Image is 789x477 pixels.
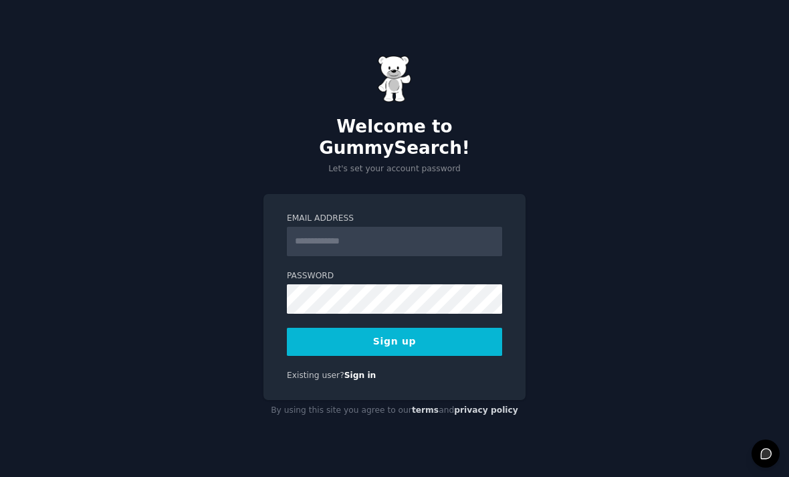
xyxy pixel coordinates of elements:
[412,405,439,415] a: terms
[287,371,344,380] span: Existing user?
[263,400,526,421] div: By using this site you agree to our and
[344,371,376,380] a: Sign in
[287,270,502,282] label: Password
[287,328,502,356] button: Sign up
[378,56,411,102] img: Gummy Bear
[287,213,502,225] label: Email Address
[263,163,526,175] p: Let's set your account password
[263,116,526,159] h2: Welcome to GummySearch!
[454,405,518,415] a: privacy policy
